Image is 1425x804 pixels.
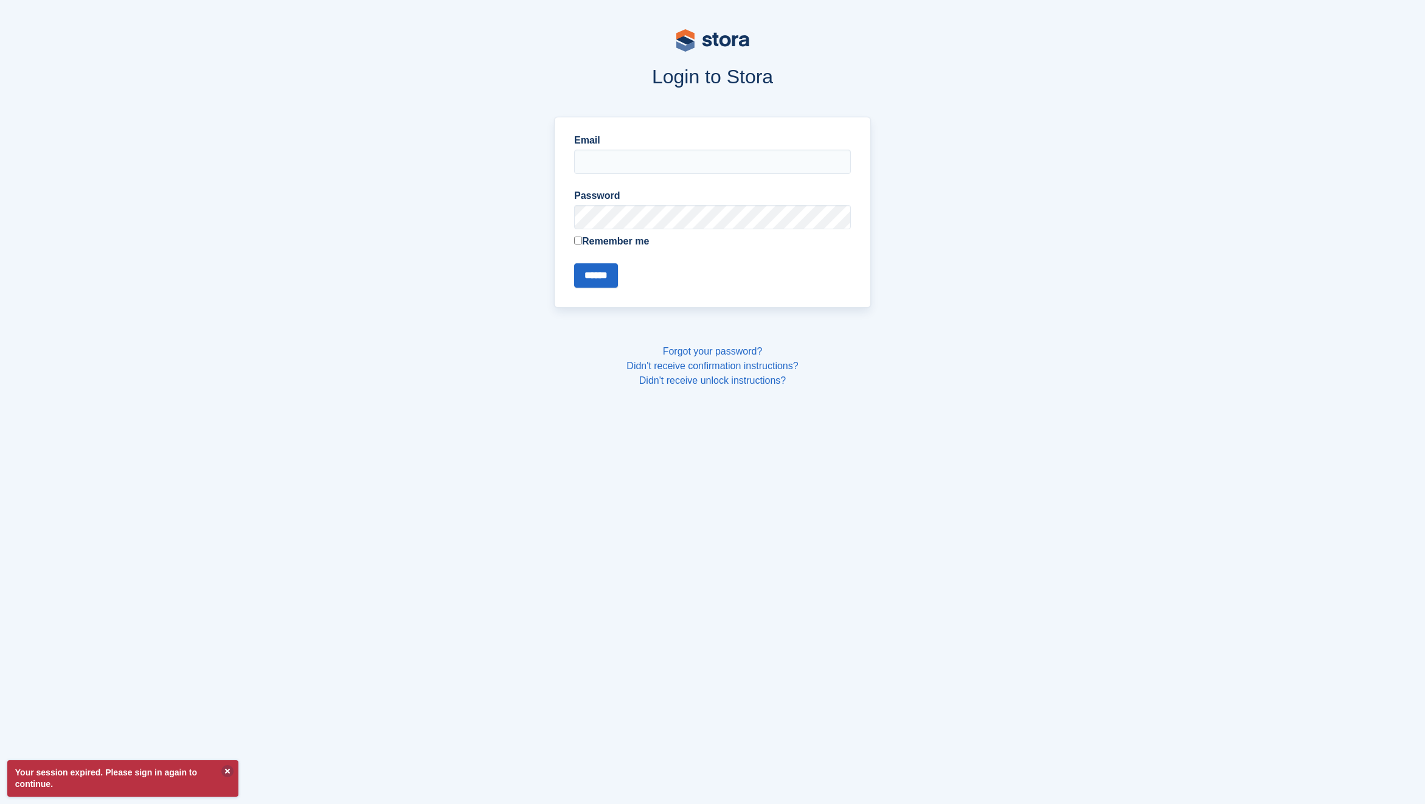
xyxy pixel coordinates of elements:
label: Email [574,133,851,148]
h1: Login to Stora [322,66,1103,88]
input: Remember me [574,237,582,244]
p: Your session expired. Please sign in again to continue. [7,760,238,797]
a: Forgot your password? [663,346,763,356]
a: Didn't receive unlock instructions? [639,375,786,386]
a: Didn't receive confirmation instructions? [626,361,798,371]
label: Password [574,189,851,203]
img: stora-logo-53a41332b3708ae10de48c4981b4e9114cc0af31d8433b30ea865607fb682f29.svg [676,29,749,52]
label: Remember me [574,234,851,249]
